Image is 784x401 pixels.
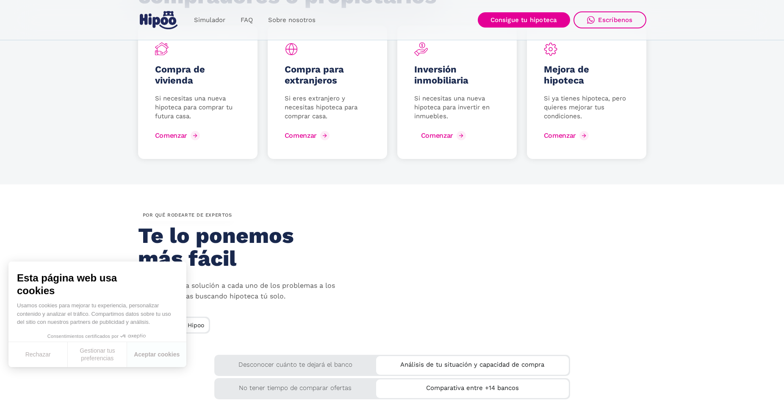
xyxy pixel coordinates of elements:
div: Comenzar [155,131,187,139]
div: por QUÉ rodearte de expertos [138,210,237,221]
p: Si necesitas una nueva hipoteca para invertir en inmuebles. [414,94,500,121]
div: Escríbenos [598,16,633,24]
p: Si ya tienes hipoteca, pero quieres mejorar tus condiciones. [544,94,629,121]
div: Comenzar [285,131,317,139]
h5: Mejora de hipoteca [544,64,629,86]
a: Comenzar [155,129,202,142]
a: Consigue tu hipoteca [478,12,570,28]
a: Comenzar [544,129,591,142]
div: No tener tiempo de comparar ofertas [214,378,377,393]
a: FAQ [233,12,260,28]
div: Comenzar [544,131,576,139]
div: Comenzar [421,131,453,139]
h5: Compra para extranjeros [285,64,370,86]
div: Con Hipoo [169,318,209,331]
a: Escríbenos [573,11,646,28]
a: Comenzar [414,129,468,142]
h2: Te lo ponemos más fácil [138,224,333,270]
p: Aportamos una solución a cada uno de los problemas a los que te enfrentas buscando hipoteca tú solo. [138,281,341,302]
h5: Compra de vivienda [155,64,241,86]
div: Análisis de tu situación y capacidad de compra [376,356,569,370]
a: home [138,8,180,33]
div: Desconocer cuánto te dejará el banco [214,355,377,370]
p: Si eres extranjero y necesitas hipoteca para comprar casa. [285,94,370,121]
div: Comparativa entre +14 bancos [376,379,569,393]
h5: Inversión inmobiliaria [414,64,500,86]
a: Sobre nosotros [260,12,323,28]
p: Si necesitas una nueva hipoteca para comprar tu futura casa. [155,94,241,121]
a: Simulador [186,12,233,28]
a: Comenzar [285,129,332,142]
